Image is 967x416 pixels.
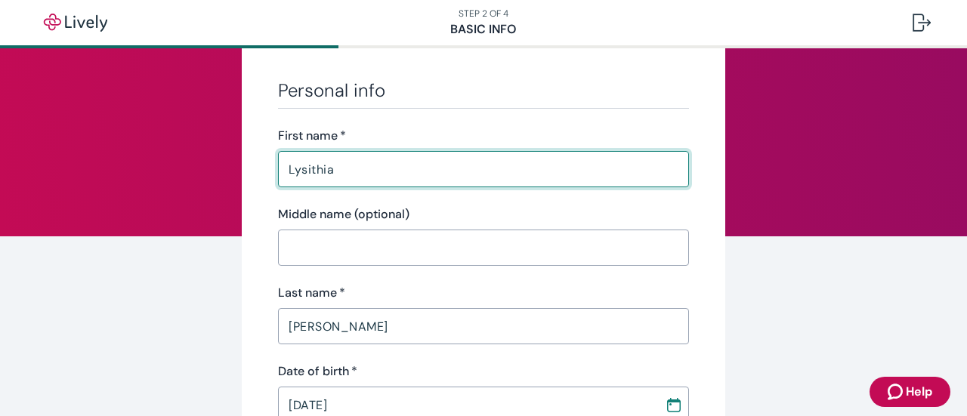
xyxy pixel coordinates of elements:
[901,5,943,41] button: Log out
[278,284,345,302] label: Last name
[870,377,950,407] button: Zendesk support iconHelp
[906,383,932,401] span: Help
[278,362,357,381] label: Date of birth
[33,14,118,32] img: Lively
[278,79,689,102] h3: Personal info
[888,383,906,401] svg: Zendesk support icon
[278,205,409,223] label: Middle name (optional)
[666,397,681,412] svg: Calendar
[278,127,346,145] label: First name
